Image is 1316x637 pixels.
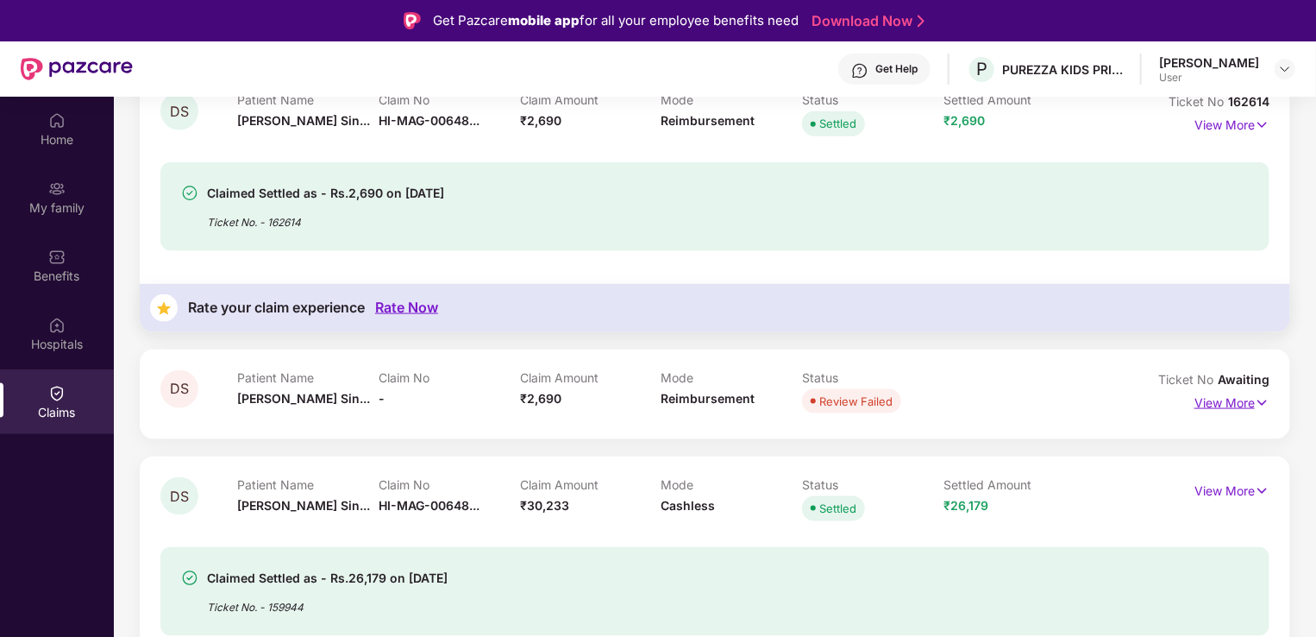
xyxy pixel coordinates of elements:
[207,589,448,615] div: Ticket No. - 159944
[802,477,943,492] p: Status
[48,249,66,266] img: svg+xml;base64,PHN2ZyBpZD0iQmVuZWZpdHMiIHhtbG5zPSJodHRwOi8vd3d3LnczLm9yZy8yMDAwL3N2ZyIgd2lkdGg9Ij...
[237,391,370,406] span: [PERSON_NAME] Sin...
[170,489,189,504] span: DS
[1159,71,1259,85] div: User
[207,204,444,230] div: Ticket No. - 162614
[1218,372,1269,387] span: Awaiting
[379,391,385,406] span: -
[237,498,370,513] span: [PERSON_NAME] Sin...
[379,92,520,107] p: Claim No
[379,113,479,128] span: HI-MAG-00648...
[375,300,438,316] div: Rate Now
[1194,389,1269,413] p: View More
[802,92,943,107] p: Status
[379,370,520,385] p: Claim No
[661,498,715,513] span: Cashless
[237,370,379,385] p: Patient Name
[48,112,66,129] img: svg+xml;base64,PHN2ZyBpZD0iSG9tZSIgeG1sbnM9Imh0dHA6Ly93d3cudzMub3JnLzIwMDAvc3ZnIiB3aWR0aD0iMjAiIG...
[520,113,561,128] span: ₹2,690
[1194,111,1269,135] p: View More
[1002,61,1123,78] div: PUREZZA KIDS PRIVATE LIMITED
[379,477,520,492] p: Claim No
[1255,394,1269,413] img: svg+xml;base64,PHN2ZyB4bWxucz0iaHR0cDovL3d3dy53My5vcmcvMjAwMC9zdmciIHdpZHRoPSIxNyIgaGVpZ2h0PSIxNy...
[188,300,365,316] div: Rate your claim experience
[21,58,133,80] img: New Pazcare Logo
[48,317,66,334] img: svg+xml;base64,PHN2ZyBpZD0iSG9zcGl0YWxzIiB4bWxucz0iaHR0cDovL3d3dy53My5vcmcvMjAwMC9zdmciIHdpZHRoPS...
[943,477,1085,492] p: Settled Amount
[1255,116,1269,135] img: svg+xml;base64,PHN2ZyB4bWxucz0iaHR0cDovL3d3dy53My5vcmcvMjAwMC9zdmciIHdpZHRoPSIxNyIgaGVpZ2h0PSIxNy...
[207,183,444,204] div: Claimed Settled as - Rs.2,690 on [DATE]
[404,12,421,29] img: Logo
[433,10,799,31] div: Get Pazcare for all your employee benefits need
[379,498,479,513] span: HI-MAG-00648...
[943,498,988,513] span: ₹26,179
[851,62,868,79] img: svg+xml;base64,PHN2ZyBpZD0iSGVscC0zMngzMiIgeG1sbnM9Imh0dHA6Ly93d3cudzMub3JnLzIwMDAvc3ZnIiB3aWR0aD...
[237,92,379,107] p: Patient Name
[520,370,661,385] p: Claim Amount
[819,115,856,132] div: Settled
[976,59,987,79] span: P
[181,570,198,587] img: svg+xml;base64,PHN2ZyBpZD0iU3VjY2Vzcy0zMngzMiIgeG1sbnM9Imh0dHA6Ly93d3cudzMub3JnLzIwMDAvc3ZnIiB3aW...
[207,568,448,589] div: Claimed Settled as - Rs.26,179 on [DATE]
[520,477,661,492] p: Claim Amount
[181,185,198,202] img: svg+xml;base64,PHN2ZyBpZD0iU3VjY2Vzcy0zMngzMiIgeG1sbnM9Imh0dHA6Ly93d3cudzMub3JnLzIwMDAvc3ZnIiB3aW...
[170,104,189,119] span: DS
[1255,482,1269,501] img: svg+xml;base64,PHN2ZyB4bWxucz0iaHR0cDovL3d3dy53My5vcmcvMjAwMC9zdmciIHdpZHRoPSIxNyIgaGVpZ2h0PSIxNy...
[918,12,924,30] img: Stroke
[520,92,661,107] p: Claim Amount
[1158,372,1218,387] span: Ticket No
[661,92,802,107] p: Mode
[48,180,66,198] img: svg+xml;base64,PHN2ZyB3aWR0aD0iMjAiIGhlaWdodD0iMjAiIHZpZXdCb3g9IjAgMCAyMCAyMCIgZmlsbD0ibm9uZSIgeG...
[170,382,189,396] span: DS
[661,370,802,385] p: Mode
[237,477,379,492] p: Patient Name
[819,393,893,410] div: Review Failed
[1228,94,1269,109] span: 162614
[520,391,561,406] span: ₹2,690
[943,113,985,128] span: ₹2,690
[150,294,178,322] img: svg+xml;base64,PHN2ZyB4bWxucz0iaHR0cDovL3d3dy53My5vcmcvMjAwMC9zdmciIHdpZHRoPSIzNyIgaGVpZ2h0PSIzNy...
[1278,62,1292,76] img: svg+xml;base64,PHN2ZyBpZD0iRHJvcGRvd24tMzJ4MzIiIHhtbG5zPSJodHRwOi8vd3d3LnczLm9yZy8yMDAwL3N2ZyIgd2...
[237,113,370,128] span: [PERSON_NAME] Sin...
[819,500,856,517] div: Settled
[943,92,1085,107] p: Settled Amount
[661,477,802,492] p: Mode
[508,12,580,28] strong: mobile app
[802,370,943,385] p: Status
[1169,94,1228,109] span: Ticket No
[520,498,569,513] span: ₹30,233
[48,385,66,402] img: svg+xml;base64,PHN2ZyBpZD0iQ2xhaW0iIHhtbG5zPSJodHRwOi8vd3d3LnczLm9yZy8yMDAwL3N2ZyIgd2lkdGg9IjIwIi...
[661,113,755,128] span: Reimbursement
[875,62,918,76] div: Get Help
[661,391,755,406] span: Reimbursement
[1194,477,1269,501] p: View More
[1159,54,1259,71] div: [PERSON_NAME]
[812,12,919,30] a: Download Now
